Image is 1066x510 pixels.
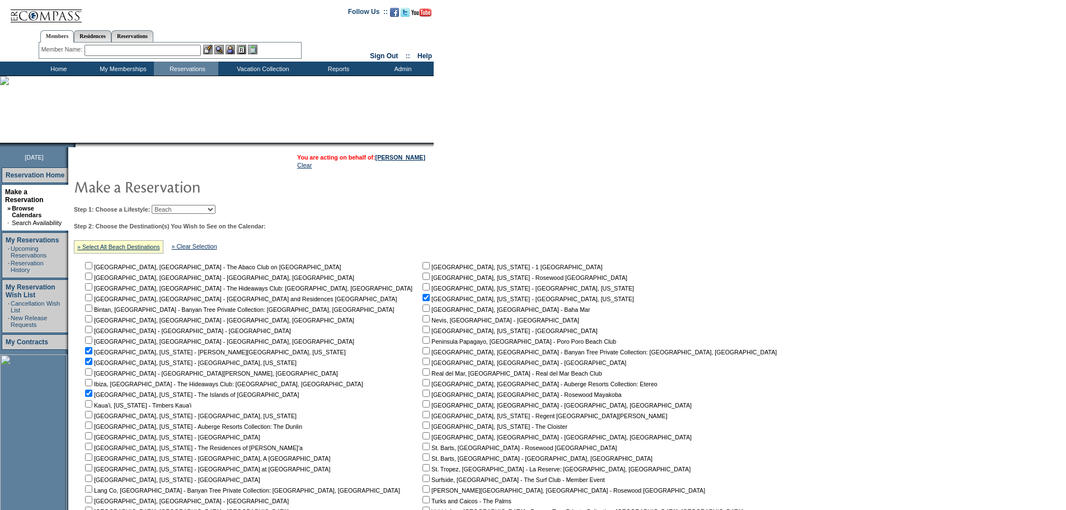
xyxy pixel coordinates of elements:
[11,300,60,314] a: Cancellation Wish List
[375,154,425,161] a: [PERSON_NAME]
[420,306,590,313] nobr: [GEOGRAPHIC_DATA], [GEOGRAPHIC_DATA] - Baha Mar
[401,11,410,18] a: Follow us on Twitter
[348,7,388,20] td: Follow Us ::
[420,264,603,270] nobr: [GEOGRAPHIC_DATA], [US_STATE] - 1 [GEOGRAPHIC_DATA]
[420,498,511,504] nobr: Turks and Caicos - The Palms
[417,52,432,60] a: Help
[420,370,602,377] nobr: Real del Mar, [GEOGRAPHIC_DATA] - Real del Mar Beach Club
[72,143,76,147] img: promoShadowLeftCorner.gif
[420,274,627,281] nobr: [GEOGRAPHIC_DATA], [US_STATE] - Rosewood [GEOGRAPHIC_DATA]
[83,423,302,430] nobr: [GEOGRAPHIC_DATA], [US_STATE] - Auberge Resorts Collection: The Dunlin
[8,260,10,273] td: ·
[83,487,400,494] nobr: Lang Co, [GEOGRAPHIC_DATA] - Banyan Tree Private Collection: [GEOGRAPHIC_DATA], [GEOGRAPHIC_DATA]
[83,349,346,355] nobr: [GEOGRAPHIC_DATA], [US_STATE] - [PERSON_NAME][GEOGRAPHIC_DATA], [US_STATE]
[420,423,567,430] nobr: [GEOGRAPHIC_DATA], [US_STATE] - The Cloister
[83,413,297,419] nobr: [GEOGRAPHIC_DATA], [US_STATE] - [GEOGRAPHIC_DATA], [US_STATE]
[420,445,617,451] nobr: St. Barts, [GEOGRAPHIC_DATA] - Rosewood [GEOGRAPHIC_DATA]
[6,283,55,299] a: My Reservation Wish List
[83,434,260,441] nobr: [GEOGRAPHIC_DATA], [US_STATE] - [GEOGRAPHIC_DATA]
[40,30,74,43] a: Members
[83,445,303,451] nobr: [GEOGRAPHIC_DATA], [US_STATE] - The Residences of [PERSON_NAME]'a
[420,381,658,387] nobr: [GEOGRAPHIC_DATA], [GEOGRAPHIC_DATA] - Auberge Resorts Collection: Etereo
[390,11,399,18] a: Become our fan on Facebook
[401,8,410,17] img: Follow us on Twitter
[420,487,705,494] nobr: [PERSON_NAME][GEOGRAPHIC_DATA], [GEOGRAPHIC_DATA] - Rosewood [GEOGRAPHIC_DATA]
[74,175,298,198] img: pgTtlMakeReservation.gif
[41,45,84,54] div: Member Name:
[420,402,692,409] nobr: [GEOGRAPHIC_DATA], [GEOGRAPHIC_DATA] - [GEOGRAPHIC_DATA], [GEOGRAPHIC_DATA]
[83,338,354,345] nobr: [GEOGRAPHIC_DATA], [GEOGRAPHIC_DATA] - [GEOGRAPHIC_DATA], [GEOGRAPHIC_DATA]
[6,236,59,244] a: My Reservations
[420,285,634,292] nobr: [GEOGRAPHIC_DATA], [US_STATE] - [GEOGRAPHIC_DATA], [US_STATE]
[83,391,299,398] nobr: [GEOGRAPHIC_DATA], [US_STATE] - The Islands of [GEOGRAPHIC_DATA]
[172,243,217,250] a: » Clear Selection
[8,245,10,259] td: ·
[83,476,260,483] nobr: [GEOGRAPHIC_DATA], [US_STATE] - [GEOGRAPHIC_DATA]
[12,205,41,218] a: Browse Calendars
[111,30,153,42] a: Reservations
[248,45,257,54] img: b_calculator.gif
[226,45,235,54] img: Impersonate
[369,62,434,76] td: Admin
[83,359,297,366] nobr: [GEOGRAPHIC_DATA], [US_STATE] - [GEOGRAPHIC_DATA], [US_STATE]
[305,62,369,76] td: Reports
[420,434,692,441] nobr: [GEOGRAPHIC_DATA], [GEOGRAPHIC_DATA] - [GEOGRAPHIC_DATA], [GEOGRAPHIC_DATA]
[11,245,46,259] a: Upcoming Reservations
[411,8,431,17] img: Subscribe to our YouTube Channel
[420,296,634,302] nobr: [GEOGRAPHIC_DATA], [US_STATE] - [GEOGRAPHIC_DATA], [US_STATE]
[297,154,425,161] span: You are acting on behalf of:
[420,466,691,472] nobr: St. Tropez, [GEOGRAPHIC_DATA] - La Reserve: [GEOGRAPHIC_DATA], [GEOGRAPHIC_DATA]
[83,381,363,387] nobr: Ibiza, [GEOGRAPHIC_DATA] - The Hideaways Club: [GEOGRAPHIC_DATA], [GEOGRAPHIC_DATA]
[25,154,44,161] span: [DATE]
[83,327,291,334] nobr: [GEOGRAPHIC_DATA] - [GEOGRAPHIC_DATA] - [GEOGRAPHIC_DATA]
[83,402,191,409] nobr: Kaua'i, [US_STATE] - Timbers Kaua'i
[83,306,395,313] nobr: Bintan, [GEOGRAPHIC_DATA] - Banyan Tree Private Collection: [GEOGRAPHIC_DATA], [GEOGRAPHIC_DATA]
[8,315,10,328] td: ·
[297,162,312,169] a: Clear
[203,45,213,54] img: b_edit.gif
[411,11,431,18] a: Subscribe to our YouTube Channel
[83,264,341,270] nobr: [GEOGRAPHIC_DATA], [GEOGRAPHIC_DATA] - The Abaco Club on [GEOGRAPHIC_DATA]
[11,260,44,273] a: Reservation History
[390,8,399,17] img: Become our fan on Facebook
[83,466,330,472] nobr: [GEOGRAPHIC_DATA], [US_STATE] - [GEOGRAPHIC_DATA] at [GEOGRAPHIC_DATA]
[420,359,626,366] nobr: [GEOGRAPHIC_DATA], [GEOGRAPHIC_DATA] - [GEOGRAPHIC_DATA]
[77,244,160,250] a: » Select All Beach Destinations
[420,317,579,324] nobr: Nevis, [GEOGRAPHIC_DATA] - [GEOGRAPHIC_DATA]
[7,205,11,212] b: »
[420,349,777,355] nobr: [GEOGRAPHIC_DATA], [GEOGRAPHIC_DATA] - Banyan Tree Private Collection: [GEOGRAPHIC_DATA], [GEOGRA...
[237,45,246,54] img: Reservations
[420,413,668,419] nobr: [GEOGRAPHIC_DATA], [US_STATE] - Regent [GEOGRAPHIC_DATA][PERSON_NAME]
[406,52,410,60] span: ::
[6,338,48,346] a: My Contracts
[154,62,218,76] td: Reservations
[90,62,154,76] td: My Memberships
[420,476,605,483] nobr: Surfside, [GEOGRAPHIC_DATA] - The Surf Club - Member Event
[83,498,289,504] nobr: [GEOGRAPHIC_DATA], [GEOGRAPHIC_DATA] - [GEOGRAPHIC_DATA]
[420,327,598,334] nobr: [GEOGRAPHIC_DATA], [US_STATE] - [GEOGRAPHIC_DATA]
[83,296,397,302] nobr: [GEOGRAPHIC_DATA], [GEOGRAPHIC_DATA] - [GEOGRAPHIC_DATA] and Residences [GEOGRAPHIC_DATA]
[370,52,398,60] a: Sign Out
[420,391,622,398] nobr: [GEOGRAPHIC_DATA], [GEOGRAPHIC_DATA] - Rosewood Mayakoba
[12,219,62,226] a: Search Availability
[83,370,338,377] nobr: [GEOGRAPHIC_DATA] - [GEOGRAPHIC_DATA][PERSON_NAME], [GEOGRAPHIC_DATA]
[420,455,652,462] nobr: St. Barts, [GEOGRAPHIC_DATA] - [GEOGRAPHIC_DATA], [GEOGRAPHIC_DATA]
[74,223,266,230] b: Step 2: Choose the Destination(s) You Wish to See on the Calendar:
[83,274,354,281] nobr: [GEOGRAPHIC_DATA], [GEOGRAPHIC_DATA] - [GEOGRAPHIC_DATA], [GEOGRAPHIC_DATA]
[5,188,44,204] a: Make a Reservation
[83,455,330,462] nobr: [GEOGRAPHIC_DATA], [US_STATE] - [GEOGRAPHIC_DATA], A [GEOGRAPHIC_DATA]
[74,30,111,42] a: Residences
[7,219,11,226] td: ·
[8,300,10,314] td: ·
[214,45,224,54] img: View
[11,315,47,328] a: New Release Requests
[83,317,354,324] nobr: [GEOGRAPHIC_DATA], [GEOGRAPHIC_DATA] - [GEOGRAPHIC_DATA], [GEOGRAPHIC_DATA]
[25,62,90,76] td: Home
[76,143,77,147] img: blank.gif
[218,62,305,76] td: Vacation Collection
[83,285,412,292] nobr: [GEOGRAPHIC_DATA], [GEOGRAPHIC_DATA] - The Hideaways Club: [GEOGRAPHIC_DATA], [GEOGRAPHIC_DATA]
[420,338,616,345] nobr: Peninsula Papagayo, [GEOGRAPHIC_DATA] - Poro Poro Beach Club
[6,171,64,179] a: Reservation Home
[74,206,150,213] b: Step 1: Choose a Lifestyle:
